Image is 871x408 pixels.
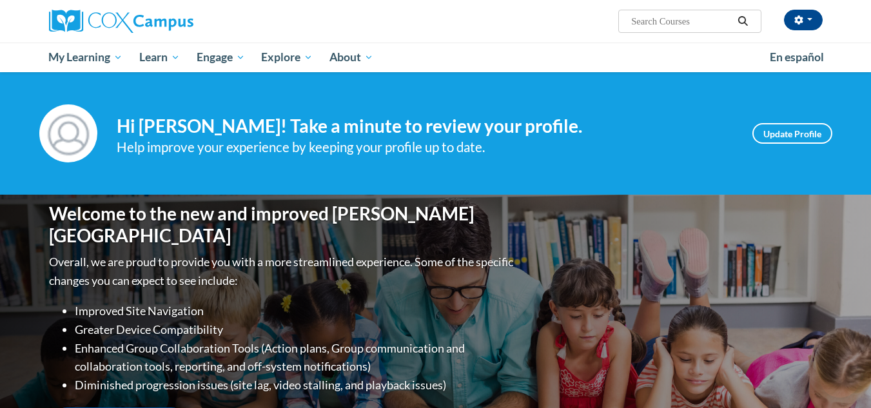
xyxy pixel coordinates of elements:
h1: Welcome to the new and improved [PERSON_NAME][GEOGRAPHIC_DATA] [49,203,516,246]
div: Help improve your experience by keeping your profile up to date. [117,137,733,158]
a: Cox Campus [49,10,294,33]
span: My Learning [48,50,122,65]
h4: Hi [PERSON_NAME]! Take a minute to review your profile. [117,115,733,137]
iframe: Button to launch messaging window [819,356,861,398]
p: Overall, we are proud to provide you with a more streamlined experience. Some of the specific cha... [49,253,516,290]
span: Learn [139,50,180,65]
a: My Learning [41,43,132,72]
a: Engage [188,43,253,72]
button: Search [733,14,752,29]
div: Main menu [30,43,842,72]
li: Enhanced Group Collaboration Tools (Action plans, Group communication and collaboration tools, re... [75,339,516,376]
span: En español [770,50,824,64]
span: Engage [197,50,245,65]
img: Profile Image [39,104,97,162]
a: Learn [131,43,188,72]
a: Explore [253,43,321,72]
li: Diminished progression issues (site lag, video stalling, and playback issues) [75,376,516,394]
span: Explore [261,50,313,65]
a: En español [761,44,832,71]
a: Update Profile [752,123,832,144]
img: Cox Campus [49,10,193,33]
li: Greater Device Compatibility [75,320,516,339]
button: Account Settings [784,10,823,30]
span: About [329,50,373,65]
input: Search Courses [630,14,733,29]
li: Improved Site Navigation [75,302,516,320]
a: About [321,43,382,72]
